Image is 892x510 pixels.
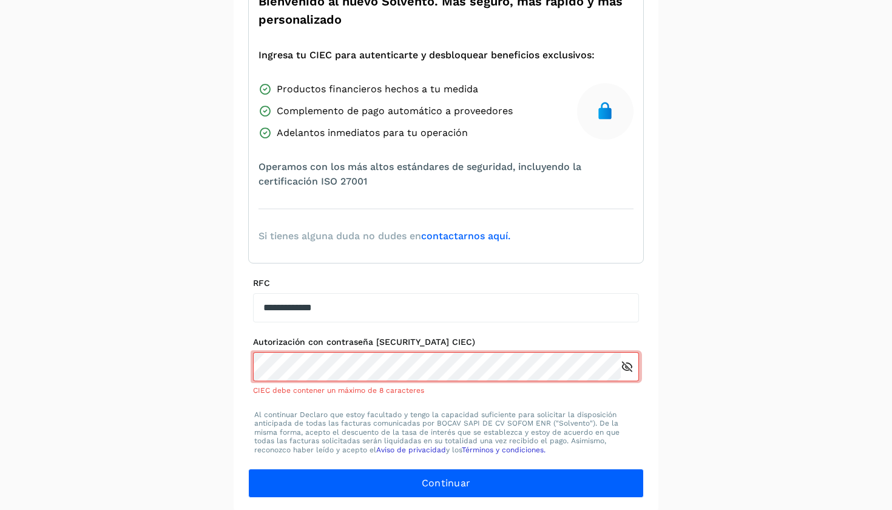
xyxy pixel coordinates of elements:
[258,160,634,189] span: Operamos con los más altos estándares de seguridad, incluyendo la certificación ISO 27001
[258,229,510,243] span: Si tienes alguna duda no dudes en
[462,446,546,454] a: Términos y condiciones.
[422,477,471,490] span: Continuar
[253,386,424,395] span: CIEC debe contener un máximo de 8 caracteres
[253,278,639,288] label: RFC
[277,104,513,118] span: Complemento de pago automático a proveedores
[253,337,639,347] label: Autorización con contraseña [SECURITY_DATA] CIEC)
[277,126,468,140] span: Adelantos inmediatos para tu operación
[421,230,510,242] a: contactarnos aquí.
[376,446,446,454] a: Aviso de privacidad
[277,82,478,97] span: Productos financieros hechos a tu medida
[595,101,615,121] img: secure
[248,469,644,498] button: Continuar
[254,410,638,454] p: Al continuar Declaro que estoy facultado y tengo la capacidad suficiente para solicitar la dispos...
[258,48,595,63] span: Ingresa tu CIEC para autenticarte y desbloquear beneficios exclusivos:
